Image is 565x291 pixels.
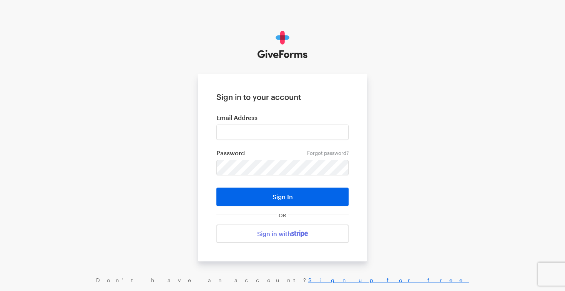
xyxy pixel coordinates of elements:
a: Sign in with [216,224,349,243]
span: OR [277,212,288,218]
img: GiveForms [258,31,308,58]
img: stripe-07469f1003232ad58a8838275b02f7af1ac9ba95304e10fa954b414cd571f63b.svg [291,230,308,237]
a: Sign up for free [308,277,469,283]
a: Forgot password? [307,150,349,156]
label: Password [216,149,349,157]
label: Email Address [216,114,349,121]
button: Sign In [216,188,349,206]
h1: Sign in to your account [216,92,349,101]
div: Don’t have an account? [8,277,557,284]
